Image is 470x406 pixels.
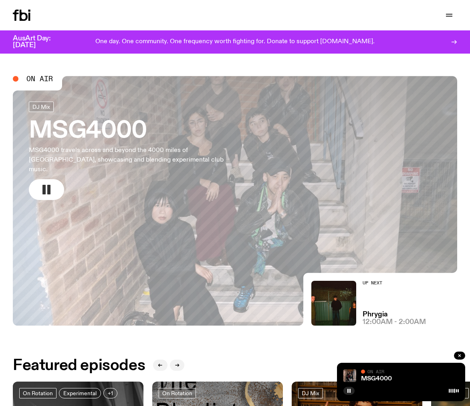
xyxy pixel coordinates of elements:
a: MSG4000MSG4000 travels across and beyond the 4000 miles of [GEOGRAPHIC_DATA], showcasing and blen... [29,102,234,200]
span: On Air [367,369,384,374]
span: On Air [26,75,53,82]
span: On Rotation [162,390,192,396]
a: On Rotation [19,388,56,398]
img: A greeny-grainy film photo of Bela, John and Bindi at night. They are standing in a backyard on g... [311,281,356,326]
span: Experimental [63,390,97,396]
p: MSG4000 travels across and beyond the 4000 miles of [GEOGRAPHIC_DATA], showcasing and blending ex... [29,146,234,174]
a: On Rotation [159,388,196,398]
a: MSG4000 [361,376,392,382]
a: Experimental [59,388,101,398]
h3: AusArt Day: [DATE] [13,35,64,49]
span: 12:00am - 2:00am [363,319,426,326]
p: One day. One community. One frequency worth fighting for. Donate to support [DOMAIN_NAME]. [95,38,375,46]
a: Phrygia [363,311,388,318]
h2: Up Next [363,281,426,285]
span: DJ Mix [32,104,50,110]
span: On Rotation [23,390,53,396]
span: +1 [108,390,113,396]
h3: MSG4000 [29,120,234,142]
a: DJ Mix [29,102,54,112]
span: DJ Mix [302,390,319,396]
h2: Featured episodes [13,358,145,373]
a: DJ Mix [298,388,323,398]
button: +1 [103,388,117,398]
